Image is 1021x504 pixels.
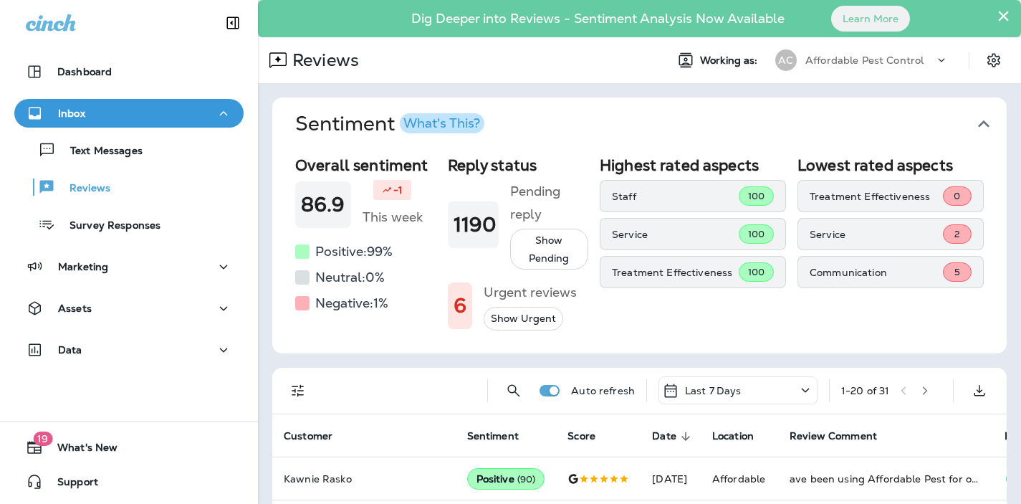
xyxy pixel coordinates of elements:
[315,292,388,315] h5: Negative: 1 %
[14,172,244,202] button: Reviews
[685,385,742,396] p: Last 7 Days
[454,213,493,237] h1: 1190
[612,229,739,240] p: Service
[841,385,889,396] div: 1 - 20 of 31
[14,99,244,128] button: Inbox
[315,266,385,289] h5: Neutral: 0 %
[712,430,754,442] span: Location
[790,472,982,486] div: ave been using Affordable Pest for over 12 years now. They have taken care of me and my girls and...
[467,430,519,442] span: Sentiment
[805,54,924,66] p: Affordable Pest Control
[295,112,484,136] h1: Sentiment
[571,385,635,396] p: Auto refresh
[284,473,444,485] p: Kawnie Rasko
[56,145,143,158] p: Text Messages
[748,266,764,278] span: 100
[33,432,52,446] span: 19
[612,191,739,202] p: Staff
[810,229,943,240] p: Service
[55,182,110,196] p: Reviews
[14,433,244,462] button: 19What's New
[997,4,1010,27] button: Close
[363,206,423,229] h5: This week
[499,376,528,405] button: Search Reviews
[797,156,984,174] h2: Lowest rated aspects
[467,468,545,490] div: Positive
[510,180,588,226] h5: Pending reply
[600,156,786,174] h2: Highest rated aspects
[775,49,797,71] div: AC
[284,430,351,443] span: Customer
[517,473,536,485] span: ( 90 )
[315,240,393,263] h5: Positive: 99 %
[831,6,910,32] button: Learn More
[284,98,1018,151] button: SentimentWhat's This?
[301,193,345,217] h1: 86.9
[954,190,960,202] span: 0
[810,267,943,278] p: Communication
[284,430,332,442] span: Customer
[393,183,403,197] p: -1
[981,47,1007,73] button: Settings
[272,151,1007,353] div: SentimentWhat's This?
[467,430,537,443] span: Sentiment
[400,113,484,133] button: What's This?
[954,266,960,278] span: 5
[748,228,764,240] span: 100
[213,9,253,37] button: Collapse Sidebar
[57,66,112,77] p: Dashboard
[14,135,244,165] button: Text Messages
[14,252,244,281] button: Marketing
[58,108,85,119] p: Inbox
[58,303,92,314] p: Assets
[14,336,244,364] button: Data
[700,54,761,67] span: Working as:
[748,190,764,202] span: 100
[403,117,480,130] div: What's This?
[58,261,108,272] p: Marketing
[484,307,563,331] button: Show Urgent
[295,156,436,174] h2: Overall sentiment
[14,467,244,496] button: Support
[712,430,772,443] span: Location
[370,16,826,21] p: Dig Deeper into Reviews - Sentiment Analysis Now Available
[448,156,589,174] h2: Reply status
[790,430,877,442] span: Review Comment
[484,281,577,304] h5: Urgent reviews
[510,229,588,270] button: Show Pending
[652,430,676,442] span: Date
[790,430,896,443] span: Review Comment
[641,457,701,500] td: [DATE]
[612,267,739,278] p: Treatment Effectiveness
[14,209,244,239] button: Survey Responses
[284,376,312,405] button: Filters
[43,476,98,493] span: Support
[567,430,614,443] span: Score
[965,376,994,405] button: Export as CSV
[652,430,695,443] span: Date
[14,57,244,86] button: Dashboard
[58,344,82,356] p: Data
[454,294,466,318] h1: 6
[14,294,244,323] button: Assets
[55,219,160,233] p: Survey Responses
[43,442,118,459] span: What's New
[954,228,960,240] span: 2
[712,472,765,485] span: Affordable
[287,49,359,71] p: Reviews
[810,191,943,202] p: Treatment Effectiveness
[567,430,595,442] span: Score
